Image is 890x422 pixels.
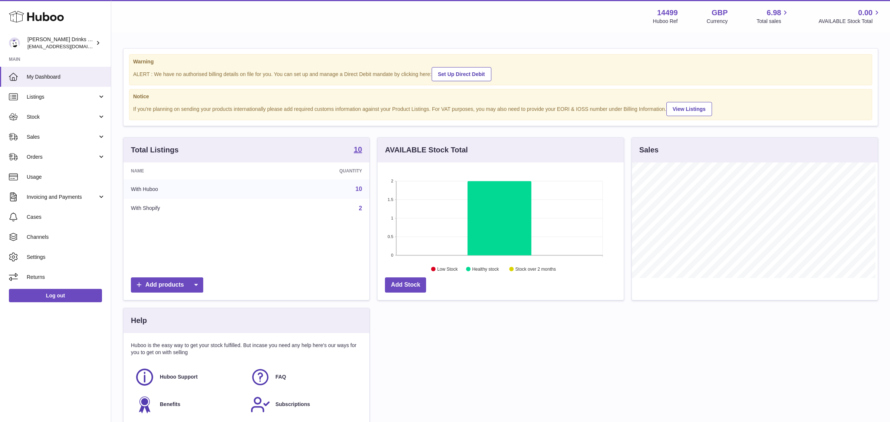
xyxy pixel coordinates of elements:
div: [PERSON_NAME] Drinks LTD (t/a Zooz) [27,36,94,50]
text: 2 [391,179,393,183]
span: My Dashboard [27,73,105,80]
span: 6.98 [767,8,781,18]
td: With Shopify [123,199,256,218]
span: Settings [27,254,105,261]
a: 10 [354,146,362,155]
a: FAQ [250,367,359,387]
a: 2 [359,205,362,211]
span: Subscriptions [276,401,310,408]
span: Listings [27,93,98,100]
img: internalAdmin-14499@internal.huboo.com [9,37,20,49]
a: 6.98 Total sales [756,8,790,25]
div: Currency [707,18,728,25]
a: Subscriptions [250,395,359,415]
span: 0.00 [858,8,873,18]
span: Sales [27,133,98,141]
h3: Total Listings [131,145,179,155]
span: [EMAIL_ADDRESS][DOMAIN_NAME] [27,43,109,49]
span: AVAILABLE Stock Total [818,18,881,25]
strong: Warning [133,58,868,65]
a: 10 [356,186,362,192]
th: Quantity [256,162,370,179]
td: With Huboo [123,179,256,199]
p: Huboo is the easy way to get your stock fulfilled. But incase you need any help here's our ways f... [131,342,362,356]
strong: GBP [712,8,728,18]
h3: Sales [639,145,659,155]
strong: Notice [133,93,868,100]
span: Stock [27,113,98,121]
a: 0.00 AVAILABLE Stock Total [818,8,881,25]
span: Orders [27,154,98,161]
th: Name [123,162,256,179]
div: ALERT : We have no authorised billing details on file for you. You can set up and manage a Direct... [133,66,868,81]
span: Total sales [756,18,790,25]
a: View Listings [666,102,712,116]
span: Cases [27,214,105,221]
a: Benefits [135,395,243,415]
strong: 14499 [657,8,678,18]
span: Benefits [160,401,180,408]
a: Huboo Support [135,367,243,387]
text: Healthy stock [472,267,500,272]
text: 0.5 [388,234,393,239]
div: If you're planning on sending your products internationally please add required customs informati... [133,101,868,116]
text: 1 [391,216,393,220]
a: Set Up Direct Debit [432,67,491,81]
span: Huboo Support [160,373,198,380]
span: Channels [27,234,105,241]
text: Stock over 2 months [515,267,556,272]
strong: 10 [354,146,362,153]
span: FAQ [276,373,286,380]
div: Huboo Ref [653,18,678,25]
a: Add products [131,277,203,293]
h3: Help [131,316,147,326]
h3: AVAILABLE Stock Total [385,145,468,155]
a: Log out [9,289,102,302]
text: Low Stock [437,267,458,272]
text: 1.5 [388,197,393,202]
text: 0 [391,253,393,257]
a: Add Stock [385,277,426,293]
span: Usage [27,174,105,181]
span: Invoicing and Payments [27,194,98,201]
span: Returns [27,274,105,281]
